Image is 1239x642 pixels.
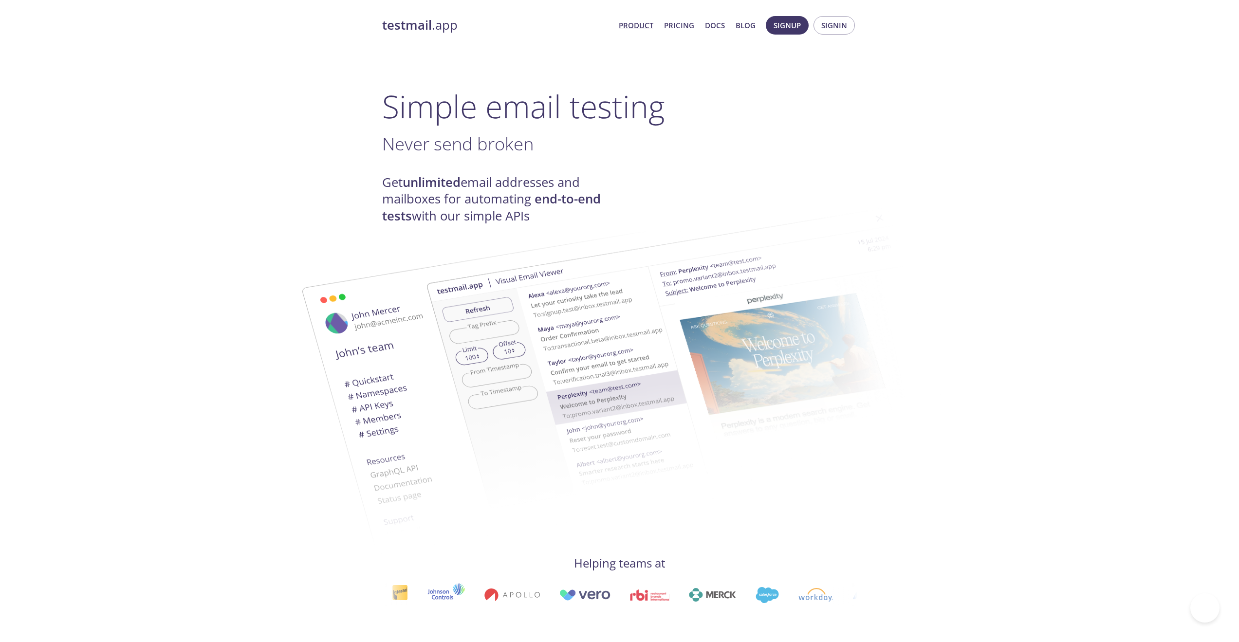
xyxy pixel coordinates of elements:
[382,555,857,571] h4: Helping teams at
[630,589,669,601] img: rbi
[619,19,653,32] a: Product
[382,131,534,156] span: Never send broken
[403,174,461,191] strong: unlimited
[484,588,540,602] img: apollo
[1190,593,1220,623] iframe: Help Scout Beacon - Open
[382,88,857,125] h1: Simple email testing
[559,589,611,601] img: vero
[382,17,611,34] a: testmail.app
[736,19,756,32] a: Blog
[382,174,620,224] h4: Get email addresses and mailboxes for automating with our simple APIs
[265,225,791,555] img: testmail-email-viewer
[821,19,847,32] span: Signin
[814,16,855,35] button: Signin
[756,587,779,603] img: salesforce
[689,588,736,602] img: merck
[427,583,465,606] img: johnsoncontrols
[766,16,809,35] button: Signup
[798,588,833,602] img: workday
[705,19,725,32] a: Docs
[426,194,952,523] img: testmail-email-viewer
[382,190,601,224] strong: end-to-end tests
[382,17,432,34] strong: testmail
[774,19,801,32] span: Signup
[664,19,694,32] a: Pricing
